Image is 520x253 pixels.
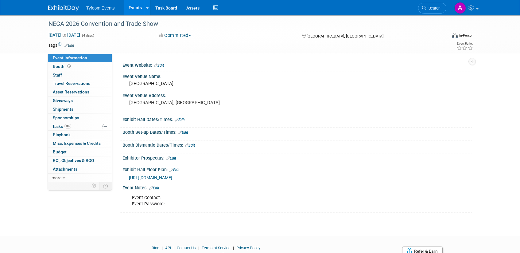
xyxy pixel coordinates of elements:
[149,186,159,190] a: Edit
[48,122,112,131] a: Tasks0%
[53,98,73,103] span: Giveaways
[53,132,71,137] span: Playbook
[122,140,472,148] div: Booth Dismantle Dates/Times:
[169,168,180,172] a: Edit
[48,71,112,79] a: Staff
[175,118,185,122] a: Edit
[53,64,72,69] span: Booth
[48,88,112,96] a: Asset Reservations
[48,156,112,165] a: ROI, Objectives & ROO
[53,89,89,94] span: Asset Reservations
[454,2,466,14] img: Angie Nichols
[53,115,79,120] span: Sponsorships
[64,43,74,48] a: Edit
[81,34,94,38] span: (4 days)
[48,97,112,105] a: Giveaways
[165,246,171,250] a: API
[157,32,193,39] button: Committed
[48,114,112,122] a: Sponsorships
[129,175,172,180] a: [URL][DOMAIN_NAME]
[52,175,61,180] span: more
[122,128,472,136] div: Booth Set-up Dates/Times:
[177,246,196,250] a: Contact Us
[172,246,176,250] span: |
[48,79,112,88] a: Travel Reservations
[122,61,472,69] div: Event Website:
[185,143,195,148] a: Edit
[48,105,112,113] a: Shipments
[154,63,164,68] a: Edit
[307,34,383,38] span: [GEOGRAPHIC_DATA], [GEOGRAPHIC_DATA]
[53,73,62,77] span: Staff
[99,182,112,190] td: Toggle Event Tabs
[152,246,159,250] a: Blog
[178,130,188,135] a: Edit
[231,246,235,250] span: |
[197,246,201,250] span: |
[456,42,473,45] div: Event Rating
[48,148,112,156] a: Budget
[86,6,115,10] span: Tyfoom Events
[122,183,472,191] div: Event Notes:
[48,165,112,173] a: Attachments
[53,141,101,146] span: Misc. Expenses & Credits
[236,246,260,250] a: Privacy Policy
[53,55,87,60] span: Event Information
[122,115,472,123] div: Exhibit Hall Dates/Times:
[48,42,74,48] td: Tags
[46,18,437,30] div: NECA 2026 Convention and Trade Show
[160,246,164,250] span: |
[202,246,231,250] a: Terms of Service
[459,33,473,38] div: In-Person
[48,32,80,38] span: [DATE] [DATE]
[48,131,112,139] a: Playbook
[61,33,67,38] span: to
[122,72,472,80] div: Event Venue Name:
[53,167,77,172] span: Attachments
[52,124,71,129] span: Tasks
[129,100,261,105] pre: [GEOGRAPHIC_DATA], [GEOGRAPHIC_DATA]
[64,124,71,128] span: 0%
[128,192,404,210] div: Event Contact: Event Password:
[410,32,473,41] div: Event Format
[127,79,467,89] div: [GEOGRAPHIC_DATA]
[48,5,79,11] img: ExhibitDay
[418,3,446,14] a: Search
[48,139,112,148] a: Misc. Expenses & Credits
[48,62,112,71] a: Booth
[122,91,472,99] div: Event Venue Address:
[122,153,472,161] div: Exhibitor Prospectus:
[166,156,176,160] a: Edit
[53,81,90,86] span: Travel Reservations
[48,174,112,182] a: more
[66,64,72,69] span: Booth not reserved yet
[122,165,472,173] div: Exhibit Hall Floor Plan:
[53,149,67,154] span: Budget
[53,158,94,163] span: ROI, Objectives & ROO
[452,33,458,38] img: Format-Inperson.png
[48,54,112,62] a: Event Information
[89,182,99,190] td: Personalize Event Tab Strip
[426,6,440,10] span: Search
[53,107,73,112] span: Shipments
